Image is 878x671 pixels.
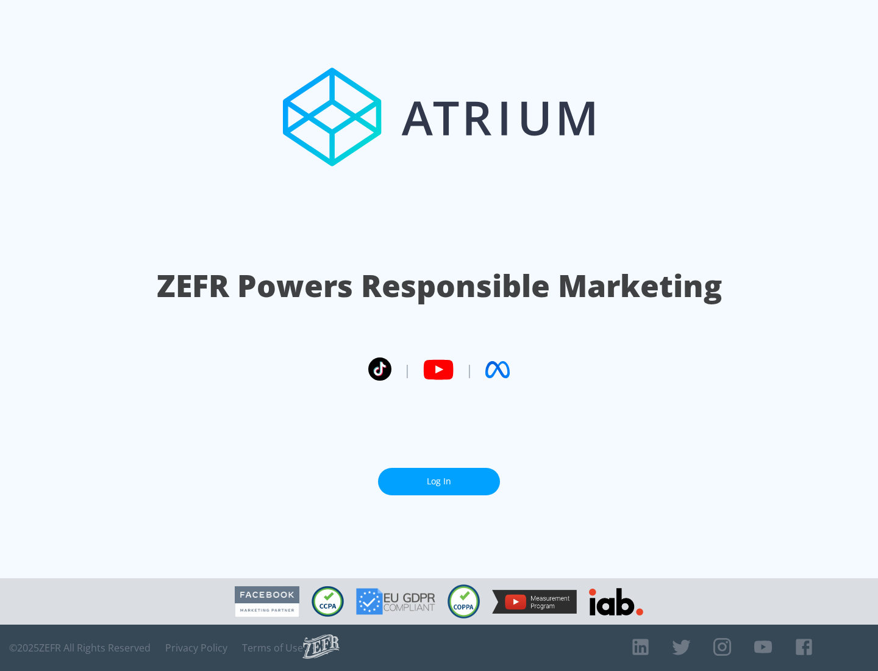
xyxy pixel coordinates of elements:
a: Terms of Use [242,642,303,654]
img: YouTube Measurement Program [492,590,577,614]
a: Privacy Policy [165,642,227,654]
a: Log In [378,468,500,495]
span: | [466,361,473,379]
img: COPPA Compliant [448,584,480,619]
img: IAB [589,588,643,615]
span: | [404,361,411,379]
span: © 2025 ZEFR All Rights Reserved [9,642,151,654]
h1: ZEFR Powers Responsible Marketing [157,265,722,307]
img: CCPA Compliant [312,586,344,617]
img: GDPR Compliant [356,588,435,615]
img: Facebook Marketing Partner [235,586,299,617]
